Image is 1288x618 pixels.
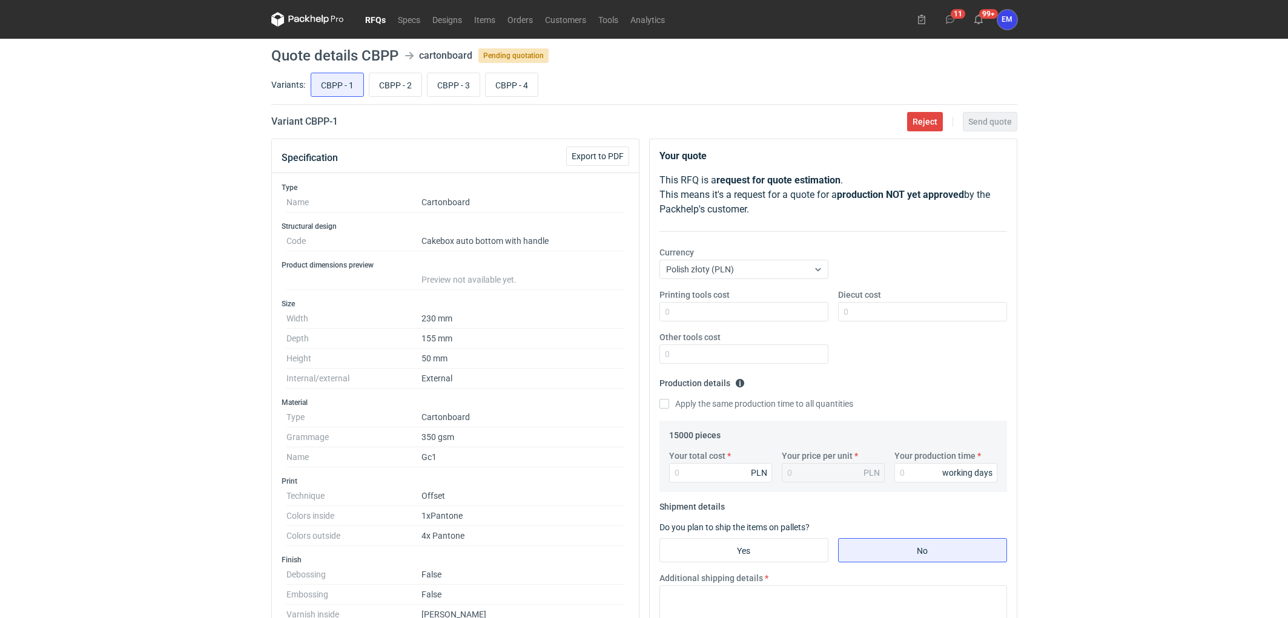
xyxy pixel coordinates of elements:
button: Specification [282,143,338,173]
a: Designs [426,12,468,27]
label: Other tools cost [659,331,721,343]
h3: Structural design [282,222,629,231]
a: Orders [501,12,539,27]
dd: 50 mm [421,349,624,369]
svg: Packhelp Pro [271,12,344,27]
dt: Debossing [286,565,421,585]
legend: Production details [659,373,745,388]
p: This RFQ is a . This means it's a request for a quote for a by the Packhelp's customer. [659,173,1007,217]
input: 0 [669,463,772,482]
dd: Cakebox auto bottom with handle [421,231,624,251]
dd: Gc1 [421,447,624,467]
h3: Type [282,183,629,192]
dt: Name [286,447,421,467]
button: Send quote [963,112,1017,131]
dt: Colors outside [286,526,421,546]
dt: Colors inside [286,506,421,526]
dd: 4x Pantone [421,526,624,546]
a: Items [468,12,501,27]
dt: Type [286,407,421,427]
a: Customers [539,12,592,27]
input: 0 [838,302,1007,321]
button: Export to PDF [566,146,629,166]
div: PLN [751,467,767,479]
button: EM [997,10,1017,30]
dt: Code [286,231,421,251]
label: Your price per unit [782,450,853,462]
h3: Product dimensions preview [282,260,629,270]
legend: Shipment details [659,497,725,511]
span: Polish złoty (PLN) [666,265,734,274]
dd: False [421,585,624,605]
div: PLN [864,467,880,479]
label: CBPP - 4 [485,73,538,97]
dt: Grammage [286,427,421,447]
h3: Material [282,398,629,407]
dd: Cartonboard [421,407,624,427]
dt: Embossing [286,585,421,605]
span: Export to PDF [572,152,624,160]
label: Diecut cost [838,289,881,301]
button: Reject [907,112,943,131]
button: 11 [940,10,960,29]
h3: Size [282,299,629,309]
dt: Height [286,349,421,369]
strong: production NOT yet approved [837,189,964,200]
dd: Cartonboard [421,192,624,212]
span: Preview not available yet. [421,275,517,284]
a: Tools [592,12,624,27]
label: Additional shipping details [659,572,763,584]
label: Your production time [894,450,976,462]
button: 99+ [969,10,988,29]
dt: Internal/external [286,369,421,389]
h3: Print [282,476,629,486]
legend: 15000 pieces [669,426,721,440]
h2: Variant CBPP - 1 [271,114,338,129]
label: Yes [659,538,828,562]
dt: Name [286,192,421,212]
label: CBPP - 2 [369,73,422,97]
span: Reject [913,117,937,126]
a: Specs [392,12,426,27]
dt: Depth [286,329,421,349]
dt: Technique [286,486,421,506]
div: cartonboard [419,48,472,63]
a: Analytics [624,12,671,27]
label: Printing tools cost [659,289,730,301]
label: CBPP - 3 [427,73,480,97]
dd: 350 gsm [421,427,624,447]
input: 0 [659,302,828,321]
label: Variants: [271,79,305,91]
label: Apply the same production time to all quantities [659,398,853,410]
h1: Quote details CBPP [271,48,398,63]
label: No [838,538,1007,562]
dt: Width [286,309,421,329]
dd: False [421,565,624,585]
span: Pending quotation [478,48,549,63]
span: Send quote [968,117,1012,126]
dd: 1xPantone [421,506,624,526]
dd: 155 mm [421,329,624,349]
dd: 230 mm [421,309,624,329]
div: working days [942,467,992,479]
strong: Your quote [659,150,707,162]
input: 0 [894,463,997,482]
a: RFQs [359,12,392,27]
label: Do you plan to ship the items on pallets? [659,522,810,532]
dd: Offset [421,486,624,506]
div: Ewelina Macek [997,10,1017,30]
label: Your total cost [669,450,725,462]
strong: request for quote estimation [716,174,841,186]
input: 0 [659,344,828,364]
label: CBPP - 1 [311,73,364,97]
h3: Finish [282,555,629,565]
label: Currency [659,246,694,258]
dd: External [421,369,624,389]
